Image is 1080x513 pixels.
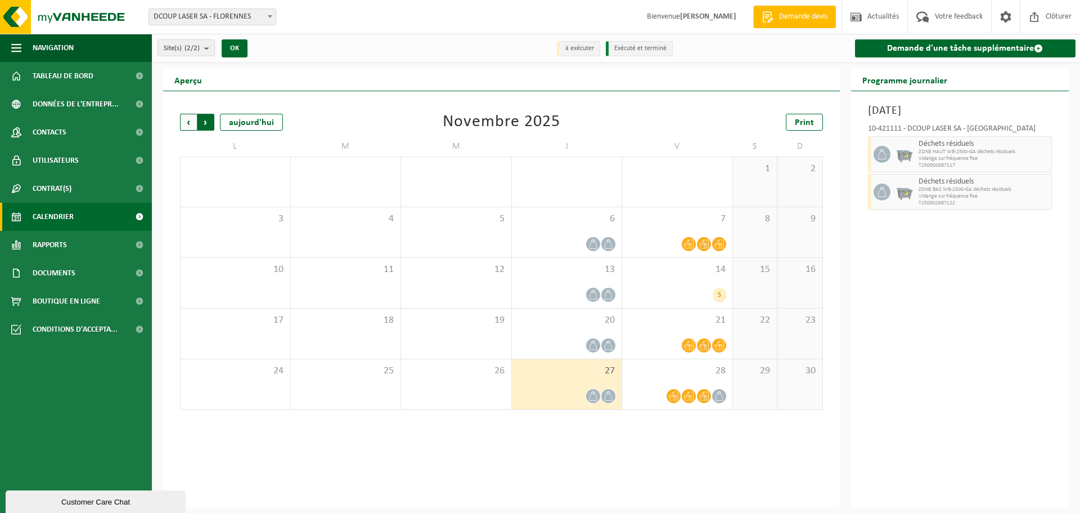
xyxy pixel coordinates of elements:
span: Conditions d'accepta... [33,315,118,344]
span: 3 [186,213,285,225]
td: V [622,136,733,157]
span: Données de l'entrepr... [33,90,119,118]
td: M [291,136,402,157]
span: 17 [186,314,285,327]
span: 22 [739,314,772,327]
span: 26 [407,365,506,377]
button: Site(s)(2/2) [157,39,215,56]
span: ZONE HAUT WB-2500-GA déchets résiduels [919,149,1049,155]
img: WB-2500-GAL-GY-01 [896,146,913,163]
span: 18 [296,314,395,327]
span: 5 [407,213,506,225]
span: Déchets résiduels [919,177,1049,186]
span: 2 [783,163,816,175]
span: Print [795,118,814,127]
span: Documents [33,259,75,287]
td: D [777,136,822,157]
a: Print [786,114,823,131]
span: T250002687117 [919,162,1049,169]
span: 21 [628,314,727,327]
span: Utilisateurs [33,146,79,175]
li: à exécuter [557,41,600,56]
span: Contacts [33,118,66,146]
strong: [PERSON_NAME] [680,12,736,21]
span: 28 [628,365,727,377]
span: 25 [296,365,395,377]
span: DCOUP LASER SA - FLORENNES [148,8,276,25]
img: WB-2500-GAL-GY-01 [896,184,913,200]
span: 1 [739,163,772,175]
span: 6 [517,213,616,225]
span: Suivant [197,114,214,131]
span: Calendrier [33,203,74,231]
span: Demande devis [776,11,830,23]
span: ZONE BAS WB-2500-GA déchets résiduels [919,186,1049,193]
span: 29 [739,365,772,377]
td: J [512,136,623,157]
span: 10 [186,264,285,276]
span: 7 [628,213,727,225]
iframe: chat widget [6,488,188,513]
span: 13 [517,264,616,276]
td: M [401,136,512,157]
span: Rapports [33,231,67,259]
div: 5 [713,288,727,302]
h2: Aperçu [163,69,213,91]
span: 4 [296,213,395,225]
span: Vidange sur fréquence fixe [919,193,1049,200]
span: 19 [407,314,506,327]
span: Précédent [180,114,197,131]
span: DCOUP LASER SA - FLORENNES [149,9,276,25]
span: 14 [628,264,727,276]
span: 15 [739,264,772,276]
div: aujourd'hui [220,114,283,131]
span: 12 [407,264,506,276]
td: L [180,136,291,157]
span: 16 [783,264,816,276]
span: T250002687122 [919,200,1049,207]
div: 10-421111 - DCOUP LASER SA - [GEOGRAPHIC_DATA] [868,125,1052,136]
span: Déchets résiduels [919,140,1049,149]
span: 20 [517,314,616,327]
span: 9 [783,213,816,225]
span: Tableau de bord [33,62,93,90]
td: S [733,136,778,157]
span: Navigation [33,34,74,62]
span: 27 [517,365,616,377]
li: Exécuté et terminé [606,41,673,56]
span: 24 [186,365,285,377]
span: 8 [739,213,772,225]
span: 11 [296,264,395,276]
a: Demande devis [753,6,836,28]
h3: [DATE] [868,102,1052,119]
span: Contrat(s) [33,175,71,203]
span: 30 [783,365,816,377]
h2: Programme journalier [851,69,958,91]
span: Site(s) [164,40,200,57]
span: Boutique en ligne [33,287,100,315]
a: Demande d'une tâche supplémentaire [855,39,1076,57]
count: (2/2) [184,44,200,52]
span: 23 [783,314,816,327]
button: OK [222,39,247,57]
div: Novembre 2025 [443,114,560,131]
span: Vidange sur fréquence fixe [919,155,1049,162]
